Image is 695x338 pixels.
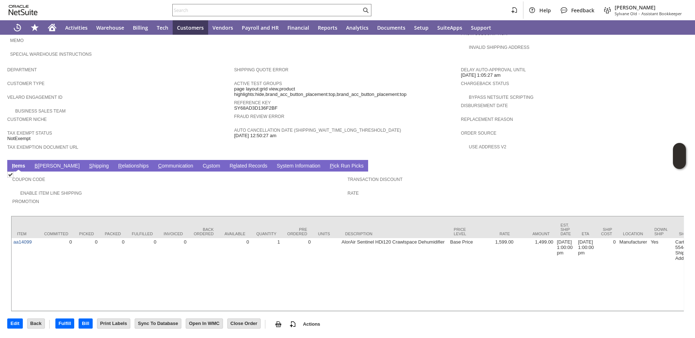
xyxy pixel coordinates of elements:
[234,67,288,72] a: Shipping Quote Error
[234,86,458,97] span: page layout:grid view,product highlights:hide,brand_acc_button_placement:top,brand_acc_button_pla...
[561,223,571,236] div: Est. Ship Date
[234,81,282,86] a: Active Test Groups
[44,232,68,236] div: Committed
[9,5,38,15] svg: logo
[157,24,168,31] span: Tech
[242,24,279,31] span: Payroll and HR
[96,24,124,31] span: Warehouse
[100,238,126,311] td: 0
[126,238,158,311] td: 0
[15,109,66,114] a: Business Sales Team
[212,24,233,31] span: Vendors
[410,20,433,35] a: Setup
[224,232,245,236] div: Available
[118,163,122,169] span: R
[318,24,337,31] span: Reports
[251,238,282,311] td: 1
[234,105,278,111] span: SY68AD3D136F2BF
[461,117,513,122] a: Replacement reason
[8,319,22,328] input: Edit
[105,232,121,236] div: Packed
[313,20,342,35] a: Reports
[437,24,462,31] span: SuiteApps
[234,133,277,139] span: [DATE] 12:50:27 am
[481,232,510,236] div: Rate
[26,20,43,35] div: Shortcuts
[347,177,403,182] a: Transaction Discount
[280,163,283,169] span: y
[13,23,22,32] svg: Recent Records
[274,320,283,329] img: print.svg
[135,319,181,328] input: Sync To Database
[673,143,686,169] iframe: Click here to launch Oracle Guided Learning Help Panel
[28,319,45,328] input: Back
[471,24,491,31] span: Support
[282,238,313,311] td: 0
[7,145,78,150] a: Tax Exemption Document URL
[132,232,153,236] div: Fulfilled
[39,238,74,311] td: 0
[641,11,682,16] span: Assistant Bookkeeper
[330,163,333,169] span: P
[571,7,594,14] span: Feedback
[328,163,365,170] a: Pick Run Picks
[97,319,130,328] input: Print Labels
[467,20,496,35] a: Support
[7,172,13,178] img: Checked
[89,163,92,169] span: S
[152,20,173,35] a: Tech
[79,232,94,236] div: Picked
[17,232,33,236] div: Item
[164,232,183,236] div: Invoiced
[623,232,644,236] div: Location
[288,320,297,329] img: add-record.svg
[87,163,111,170] a: Shipping
[476,238,515,311] td: 1,599.00
[345,232,443,236] div: Description
[654,227,668,236] div: Down. Ship
[256,232,277,236] div: Quantity
[555,238,577,311] td: [DATE] 1:00:00 pm
[7,136,30,141] span: NotExempt
[117,163,151,170] a: Relationships
[649,238,674,311] td: Yes
[7,81,45,86] a: Customer Type
[595,238,618,311] td: 0
[234,100,271,105] a: Reference Key
[342,20,373,35] a: Analytics
[158,238,188,311] td: 0
[469,95,533,100] a: Bypass NetSuite Scripting
[7,95,62,100] a: Velaro Engagement ID
[275,163,322,170] a: System Information
[469,45,529,50] a: Invalid Shipping Address
[461,81,509,86] a: Chargeback Status
[48,23,56,32] svg: Home
[576,238,595,311] td: [DATE] 1:00:00 pm
[228,163,269,170] a: Related Records
[65,24,88,31] span: Activities
[10,52,92,57] a: Special Warehouse Instructions
[515,238,555,311] td: 1,499.00
[201,163,222,170] a: Custom
[7,117,47,122] a: Customer Niche
[673,156,686,169] span: Oracle Guided Learning Widget. To move around, please hold and drag
[206,163,209,169] span: u
[346,24,368,31] span: Analytics
[414,24,429,31] span: Setup
[433,20,467,35] a: SuiteApps
[539,7,551,14] span: Help
[12,177,45,182] a: Coupon Code
[219,238,251,311] td: 0
[615,4,682,11] span: [PERSON_NAME]
[361,6,370,14] svg: Search
[158,163,162,169] span: C
[639,11,640,16] span: -
[461,103,508,108] a: Disbursement Date
[79,319,92,328] input: Bill
[12,199,39,204] a: Promotion
[92,20,129,35] a: Warehouse
[7,67,37,72] a: Department
[74,238,100,311] td: 0
[454,227,470,236] div: Price Level
[13,239,32,245] a: aa14099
